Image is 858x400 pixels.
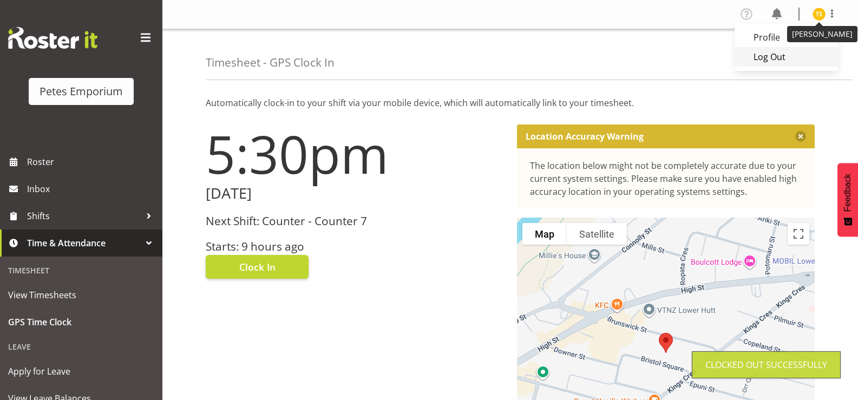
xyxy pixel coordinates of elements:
span: Feedback [843,174,853,212]
a: Apply for Leave [3,358,160,385]
span: Inbox [27,181,157,197]
div: The location below might not be completely accurate due to your current system settings. Please m... [530,159,802,198]
p: Automatically clock-in to your shift via your mobile device, which will automatically link to you... [206,96,815,109]
button: Show satellite imagery [567,223,627,245]
h3: Next Shift: Counter - Counter 7 [206,215,504,227]
button: Show street map [522,223,567,245]
a: View Timesheets [3,281,160,309]
div: Leave [3,336,160,358]
span: Apply for Leave [8,363,154,379]
button: Feedback - Show survey [837,163,858,237]
a: Log Out [735,47,839,67]
span: Time & Attendance [27,235,141,251]
span: Clock In [239,260,276,274]
span: View Timesheets [8,287,154,303]
span: GPS Time Clock [8,314,154,330]
p: Location Accuracy Warning [526,131,644,142]
a: Profile [735,28,839,47]
img: tamara-straker11292.jpg [813,8,826,21]
button: Close message [795,131,806,142]
span: Shifts [27,208,141,224]
span: Roster [27,154,157,170]
h3: Starts: 9 hours ago [206,240,504,253]
h2: [DATE] [206,185,504,202]
div: Petes Emporium [40,83,123,100]
h1: 5:30pm [206,124,504,183]
button: Toggle fullscreen view [788,223,809,245]
div: Timesheet [3,259,160,281]
h4: Timesheet - GPS Clock In [206,56,335,69]
div: Clocked out Successfully [705,358,827,371]
button: Clock In [206,255,309,279]
a: GPS Time Clock [3,309,160,336]
img: Rosterit website logo [8,27,97,49]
